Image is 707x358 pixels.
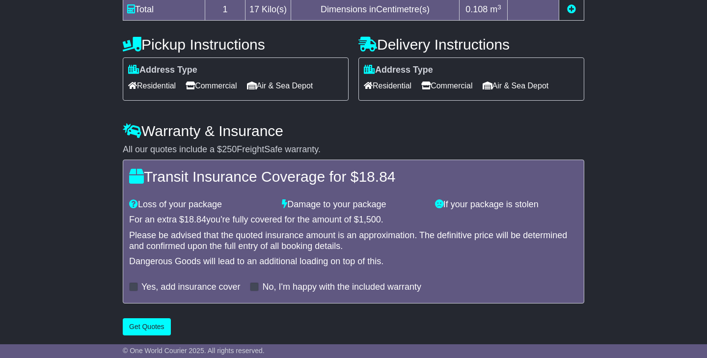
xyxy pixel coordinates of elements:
[490,4,501,14] span: m
[128,78,176,93] span: Residential
[129,230,578,251] div: Please be advised that the quoted insurance amount is an approximation. The definitive price will...
[277,199,430,210] div: Damage to your package
[129,256,578,267] div: Dangerous Goods will lead to an additional loading on top of this.
[141,282,240,293] label: Yes, add insurance cover
[123,144,584,155] div: All our quotes include a $ FreightSafe warranty.
[430,199,583,210] div: If your package is stolen
[186,78,237,93] span: Commercial
[184,215,206,224] span: 18.84
[364,78,411,93] span: Residential
[129,168,578,185] h4: Transit Insurance Coverage for $
[359,215,381,224] span: 1,500
[358,36,584,53] h4: Delivery Instructions
[222,144,237,154] span: 250
[567,4,576,14] a: Add new item
[483,78,549,93] span: Air & Sea Depot
[123,36,349,53] h4: Pickup Instructions
[497,3,501,11] sup: 3
[421,78,472,93] span: Commercial
[123,318,171,335] button: Get Quotes
[364,65,433,76] label: Address Type
[358,168,395,185] span: 18.84
[262,282,421,293] label: No, I'm happy with the included warranty
[249,4,259,14] span: 17
[465,4,488,14] span: 0.108
[128,65,197,76] label: Address Type
[123,123,584,139] h4: Warranty & Insurance
[123,347,265,355] span: © One World Courier 2025. All rights reserved.
[247,78,313,93] span: Air & Sea Depot
[124,199,277,210] div: Loss of your package
[129,215,578,225] div: For an extra $ you're fully covered for the amount of $ .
